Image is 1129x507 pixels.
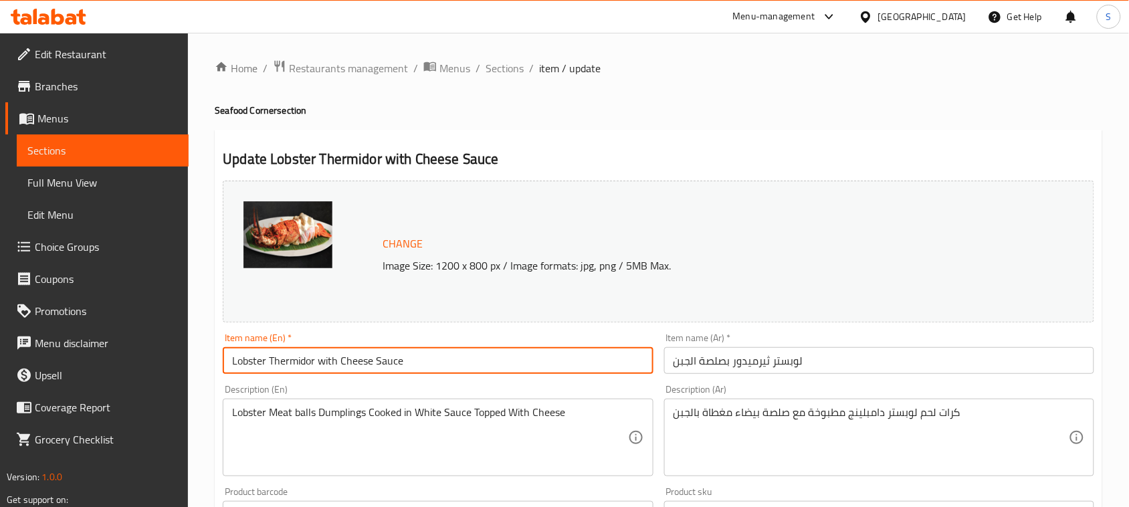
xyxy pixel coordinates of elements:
a: Promotions [5,295,189,327]
a: Menus [5,102,189,134]
a: Sections [17,134,189,167]
a: Grocery Checklist [5,423,189,455]
a: Menus [423,60,470,77]
a: Home [215,60,258,76]
h2: Update Lobster Thermidor with Cheese Sauce [223,149,1094,169]
p: Image Size: 1200 x 800 px / Image formats: jpg, png / 5MB Max. [377,258,999,274]
a: Full Menu View [17,167,189,199]
li: / [476,60,480,76]
div: [GEOGRAPHIC_DATA] [878,9,966,24]
span: Grocery Checklist [35,431,178,447]
a: Upsell [5,359,189,391]
span: S [1106,9,1112,24]
nav: breadcrumb [215,60,1102,77]
textarea: كرات لحم لوبستر دامبلينج مطبوخة مع صلصة بيضاء مغطاة بالجبن [674,406,1069,470]
span: Menu disclaimer [35,335,178,351]
span: Change [383,234,423,254]
a: Branches [5,70,189,102]
span: 1.0.0 [41,468,62,486]
span: Promotions [35,303,178,319]
a: Coupons [5,263,189,295]
li: / [263,60,268,76]
h4: Seafood Corner section [215,104,1102,117]
span: Coupons [35,271,178,287]
span: Menus [439,60,470,76]
li: / [529,60,534,76]
button: Change [377,230,428,258]
li: / [413,60,418,76]
span: Upsell [35,367,178,383]
span: Coverage Report [35,399,178,415]
a: Edit Menu [17,199,189,231]
span: Choice Groups [35,239,178,255]
span: Edit Restaurant [35,46,178,62]
span: Edit Menu [27,207,178,223]
span: Version: [7,468,39,486]
a: Sections [486,60,524,76]
span: Menus [37,110,178,126]
div: Menu-management [733,9,815,25]
span: Restaurants management [289,60,408,76]
a: Choice Groups [5,231,189,263]
a: Coverage Report [5,391,189,423]
span: Sections [27,142,178,159]
span: Full Menu View [27,175,178,191]
a: Restaurants management [273,60,408,77]
textarea: Lobster Meat balls Dumplings Cooked in White Sauce Topped With Cheese [232,406,627,470]
input: Enter name En [223,347,653,374]
span: item / update [539,60,601,76]
img: mmw_638859358476938829 [243,201,332,268]
a: Menu disclaimer [5,327,189,359]
span: Branches [35,78,178,94]
input: Enter name Ar [664,347,1094,374]
a: Edit Restaurant [5,38,189,70]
